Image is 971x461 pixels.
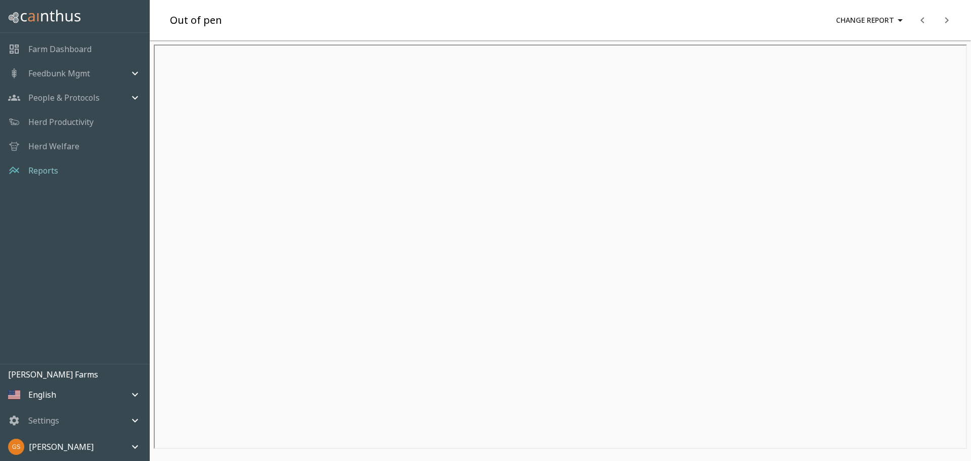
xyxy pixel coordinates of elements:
iframe: Out of pen [154,45,967,449]
a: Reports [28,164,58,177]
button: Change Report [832,8,910,32]
p: [PERSON_NAME] [29,441,94,453]
p: People & Protocols [28,92,100,104]
button: next [935,8,959,32]
button: previous [910,8,935,32]
p: Feedbunk Mgmt [28,67,90,79]
img: 1aa0c48fb701e1da05996ac86e083ad1 [8,439,24,455]
a: Herd Productivity [28,116,94,128]
a: Herd Welfare [28,140,79,152]
p: [PERSON_NAME] Farms [8,368,149,381]
h5: Out of pen [170,14,222,27]
p: English [28,389,56,401]
p: Settings [28,414,59,427]
a: Farm Dashboard [28,43,92,55]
